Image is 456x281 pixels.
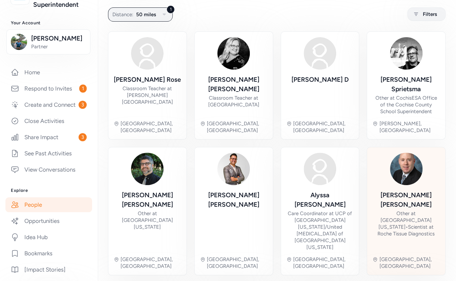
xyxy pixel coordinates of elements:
[390,37,422,70] img: Avatar
[207,120,267,134] div: [GEOGRAPHIC_DATA], [GEOGRAPHIC_DATA]
[372,75,440,94] div: [PERSON_NAME] Sprietsma
[5,146,92,161] a: See Past Activities
[5,130,92,145] a: Share Impact3
[5,246,92,261] a: Bookmarks
[372,95,440,115] div: Other at CochisESA Office of the Cochise County School Superintendent
[293,120,354,134] div: [GEOGRAPHIC_DATA], [GEOGRAPHIC_DATA]
[5,230,92,245] a: Idea Hub
[5,213,92,228] a: Opportunities
[79,101,87,109] span: 3
[200,75,267,94] div: [PERSON_NAME] [PERSON_NAME]
[286,190,354,209] div: Alyssa [PERSON_NAME]
[217,37,250,70] img: Avatar
[114,190,181,209] div: [PERSON_NAME] [PERSON_NAME]
[131,153,164,185] img: Avatar
[5,262,92,277] a: [Impact Stories]
[5,197,92,212] a: People
[304,37,336,70] img: Avatar
[293,256,354,270] div: [GEOGRAPHIC_DATA], [GEOGRAPHIC_DATA]
[11,20,87,26] h3: Your Account
[121,256,181,270] div: [GEOGRAPHIC_DATA], [GEOGRAPHIC_DATA]
[31,43,86,50] span: Partner
[217,153,250,185] img: Avatar
[11,188,87,193] h3: Explore
[136,10,156,19] span: 50 miles
[108,7,173,22] button: 1Distance:50 miles
[291,75,348,84] div: [PERSON_NAME] D
[286,210,354,251] div: Care Coordinator at UCP of [GEOGRAPHIC_DATA][US_STATE]/United [MEDICAL_DATA] of [GEOGRAPHIC_DATA]...
[5,113,92,128] a: Close Activities
[423,10,437,18] span: Filters
[114,210,181,230] div: Other at [GEOGRAPHIC_DATA][US_STATE]
[372,210,440,237] div: Other at [GEOGRAPHIC_DATA][US_STATE] Scientist at Roche Tissue Diagnostics
[131,37,164,70] img: Avatar
[79,84,87,93] span: 1
[5,81,92,96] a: Respond to Invites1
[200,190,267,209] div: [PERSON_NAME] [PERSON_NAME]
[114,85,181,105] div: Classroom Teacher at [PERSON_NAME][GEOGRAPHIC_DATA]
[390,153,422,185] img: Avatar
[167,5,175,14] div: 1
[406,224,408,230] span: •
[304,153,336,185] img: Avatar
[5,65,92,80] a: Home
[112,10,133,19] span: Distance:
[5,97,92,112] a: Create and Connect3
[6,29,90,54] button: [PERSON_NAME]Partner
[31,34,86,43] span: [PERSON_NAME]
[121,120,181,134] div: [GEOGRAPHIC_DATA], [GEOGRAPHIC_DATA]
[379,256,440,270] div: [GEOGRAPHIC_DATA], [GEOGRAPHIC_DATA]
[207,256,267,270] div: [GEOGRAPHIC_DATA], [GEOGRAPHIC_DATA]
[372,190,440,209] div: [PERSON_NAME] [PERSON_NAME]
[79,133,87,141] span: 3
[5,162,92,177] a: View Conversations
[379,120,440,134] div: [PERSON_NAME], [GEOGRAPHIC_DATA]
[200,95,267,108] div: Classroom Teacher at [GEOGRAPHIC_DATA]
[114,75,181,84] div: [PERSON_NAME] Rose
